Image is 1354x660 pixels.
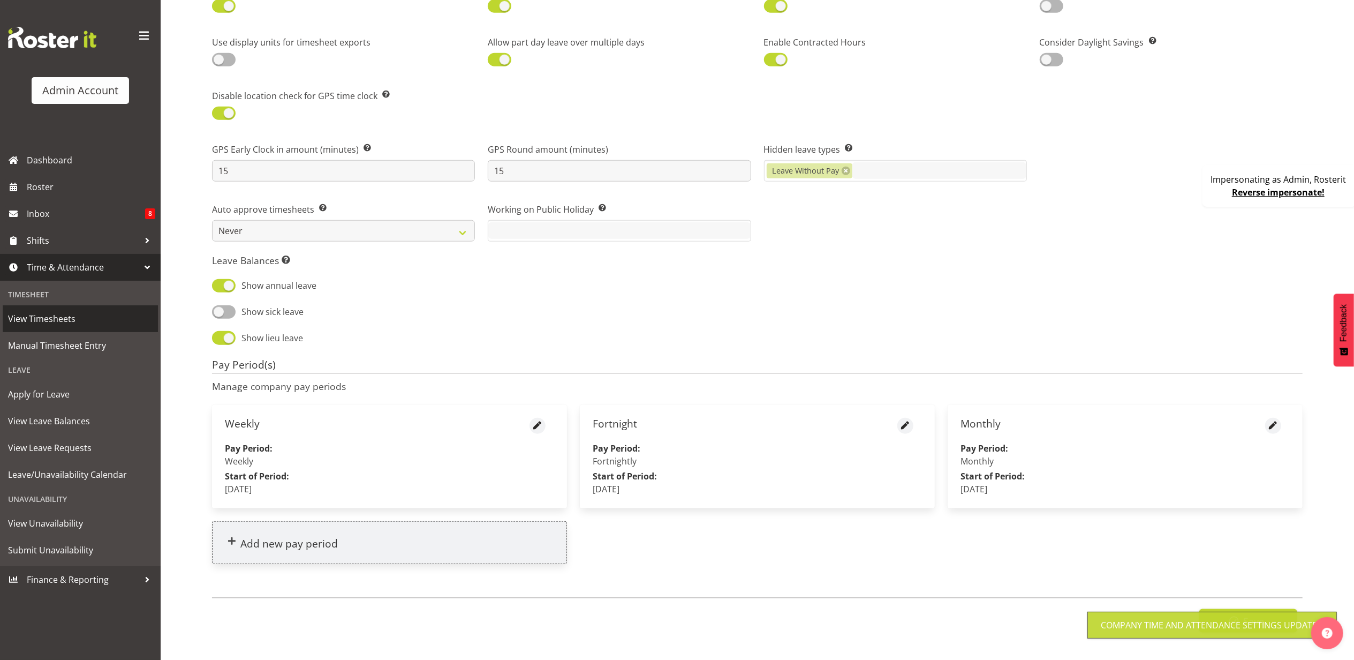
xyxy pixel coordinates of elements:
span: View Unavailability [8,515,153,531]
strong: Pay Period: [593,442,640,454]
img: help-xxl-2.png [1322,628,1333,639]
a: Submit Unavailability [3,537,158,564]
span: Show annual leave [236,279,316,292]
p: [DATE] [593,470,922,496]
h6: Leave Balances [212,254,751,266]
div: Timesheet [3,283,158,305]
h4: Fortnight [593,418,637,430]
p: [DATE] [225,470,554,496]
h4: Add new pay period [240,538,338,550]
div: Admin Account [42,82,118,99]
a: View Leave Requests [3,434,158,461]
span: Roster [27,179,155,195]
h4: Weekly [225,418,260,430]
span: Manual Timesheet Entry [8,337,153,354]
span: Show sick leave [236,305,304,318]
p: Monthly [960,442,1290,468]
label: GPS Early Clock in amount (minutes) [212,143,475,156]
label: Working on Public Holiday [488,203,751,216]
img: Rosterit website logo [8,27,96,48]
input: E.g. 15 [212,160,475,182]
div: Company time and attendance settings updated [1101,619,1323,632]
h4: Monthly [960,418,1001,430]
span: View Timesheets [8,311,153,327]
p: Impersonating as Admin, Rosterit [1211,173,1346,186]
span: Dashboard [27,152,155,168]
label: Allow part day leave over multiple days [488,36,751,49]
strong: Pay Period: [960,442,1008,454]
span: Shifts [27,232,139,249]
span: Feedback [1339,304,1349,342]
span: Time & Attendance [27,259,139,275]
strong: Pay Period: [225,442,273,454]
a: View Leave Balances [3,408,158,434]
label: Use display units for timesheet exports [212,36,475,49]
a: Reverse impersonate! [1232,186,1325,198]
p: Fortnightly [593,442,922,468]
label: GPS Round amount (minutes) [488,143,751,156]
label: Hidden leave types [764,143,1027,156]
div: Leave [3,359,158,381]
label: Disable location check for GPS time clock [212,89,475,102]
p: Manage company pay periods [212,380,1303,392]
a: Apply for Leave [3,381,158,408]
span: Apply for Leave [8,386,153,402]
input: E.g. 15 [488,160,751,182]
a: View Unavailability [3,510,158,537]
label: Auto approve timesheets [212,203,475,216]
a: View Timesheets [3,305,158,332]
span: Show lieu leave [236,332,303,344]
a: Manual Timesheet Entry [3,332,158,359]
label: Enable Contracted Hours [764,36,1027,49]
button: Save [1199,609,1297,633]
strong: Start of Period: [960,470,1025,482]
div: Unavailability [3,488,158,510]
span: View Leave Requests [8,440,153,456]
strong: Start of Period: [225,470,289,482]
span: Leave Without Pay [773,165,839,177]
a: Leave/Unavailability Calendar [3,461,158,488]
strong: Start of Period: [593,470,657,482]
span: Finance & Reporting [27,572,139,588]
span: Submit Unavailability [8,542,153,558]
span: 8 [145,208,155,219]
p: [DATE] [960,470,1290,496]
h4: Pay Period(s) [212,359,1303,374]
span: View Leave Balances [8,413,153,429]
span: Inbox [27,206,145,222]
p: Weekly [225,442,554,468]
span: Leave/Unavailability Calendar [8,467,153,483]
label: Consider Daylight Savings [1040,36,1303,49]
button: Feedback - Show survey [1334,294,1354,366]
